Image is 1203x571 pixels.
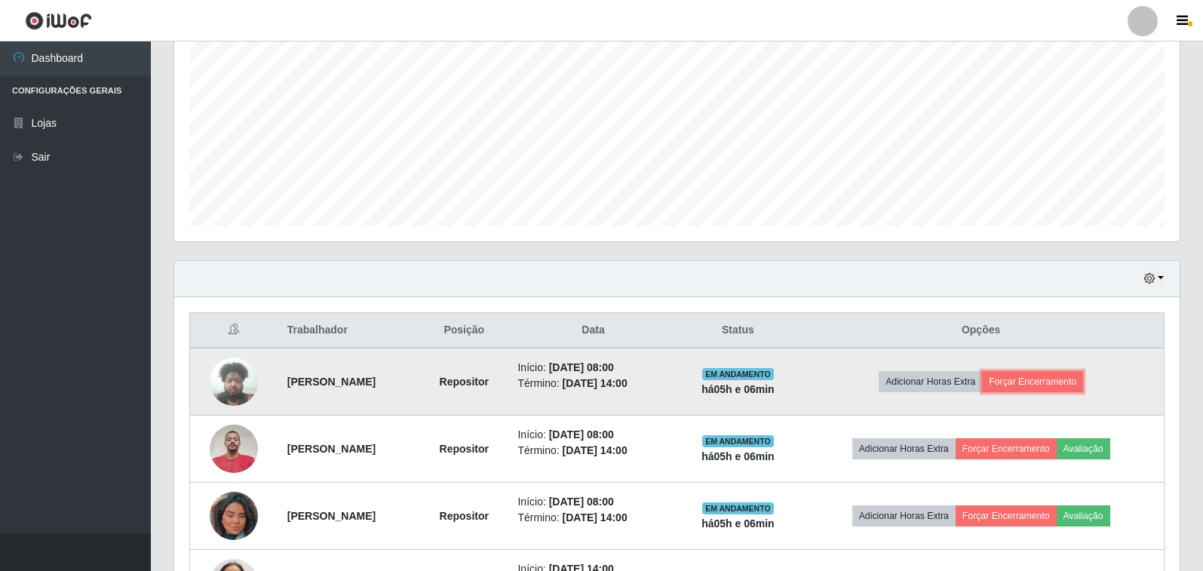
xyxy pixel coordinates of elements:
[956,505,1057,526] button: Forçar Encerramento
[678,313,799,348] th: Status
[1057,505,1110,526] button: Avaliação
[440,376,489,388] strong: Repositor
[278,313,419,348] th: Trabalhador
[287,510,376,522] strong: [PERSON_NAME]
[702,368,774,380] span: EM ANDAMENTO
[287,376,376,388] strong: [PERSON_NAME]
[508,313,677,348] th: Data
[210,349,258,413] img: 1748622275930.jpeg
[798,313,1164,348] th: Opções
[563,511,628,523] time: [DATE] 14:00
[287,443,376,455] strong: [PERSON_NAME]
[563,444,628,456] time: [DATE] 14:00
[517,360,668,376] li: Início:
[517,510,668,526] li: Término:
[702,435,774,447] span: EM ANDAMENTO
[956,438,1057,459] button: Forçar Encerramento
[25,11,92,30] img: CoreUI Logo
[517,494,668,510] li: Início:
[549,428,614,441] time: [DATE] 08:00
[440,443,489,455] strong: Repositor
[701,517,775,530] strong: há 05 h e 06 min
[702,502,774,514] span: EM ANDAMENTO
[517,443,668,459] li: Término:
[549,496,614,508] time: [DATE] 08:00
[852,505,956,526] button: Adicionar Horas Extra
[549,361,614,373] time: [DATE] 08:00
[210,417,258,481] img: 1752325710297.jpeg
[852,438,956,459] button: Adicionar Horas Extra
[701,383,775,395] strong: há 05 h e 06 min
[879,371,982,392] button: Adicionar Horas Extra
[210,473,258,559] img: 1752871343659.jpeg
[563,377,628,389] time: [DATE] 14:00
[440,510,489,522] strong: Repositor
[982,371,1083,392] button: Forçar Encerramento
[701,450,775,462] strong: há 05 h e 06 min
[1057,438,1110,459] button: Avaliação
[517,376,668,391] li: Término:
[517,427,668,443] li: Início:
[419,313,508,348] th: Posição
